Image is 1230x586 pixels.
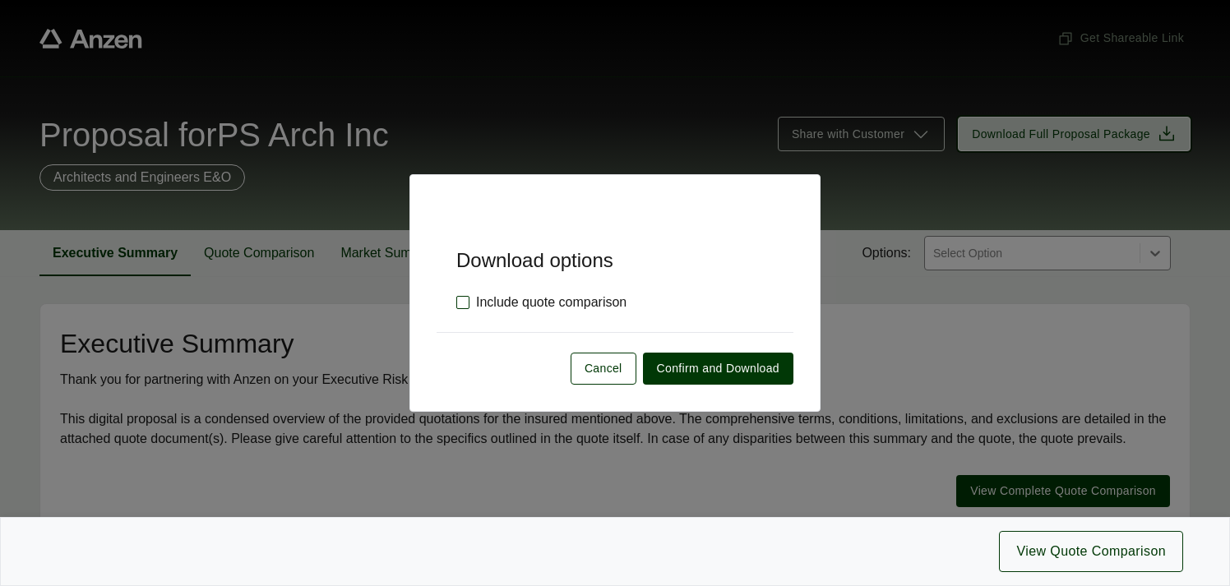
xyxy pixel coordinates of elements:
[585,360,622,377] span: Cancel
[571,353,636,385] button: Cancel
[999,531,1183,572] button: View Quote Comparison
[657,360,779,377] span: Confirm and Download
[437,221,793,273] h5: Download options
[456,293,627,312] label: Include quote comparison
[643,353,793,385] button: Confirm and Download
[1016,542,1166,561] span: View Quote Comparison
